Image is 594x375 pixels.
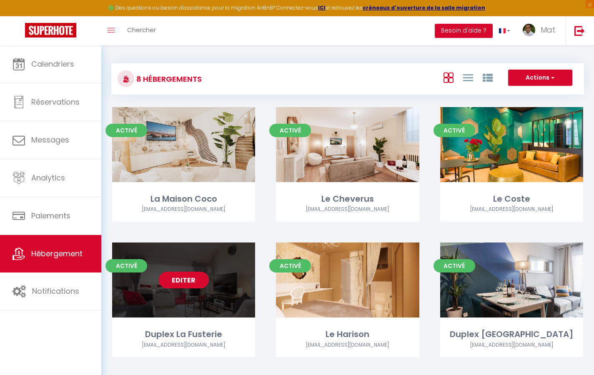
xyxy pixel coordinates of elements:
[7,3,32,28] button: Ouvrir le widget de chat LiveChat
[276,205,419,213] div: Airbnb
[440,205,583,213] div: Airbnb
[31,172,65,183] span: Analytics
[440,328,583,341] div: Duplex [GEOGRAPHIC_DATA]
[516,16,566,45] a: ... Mat
[112,328,255,341] div: Duplex La Fusterie
[112,192,255,205] div: La Maison Coco
[435,24,493,38] button: Besoin d'aide ?
[434,259,475,272] span: Activé
[434,124,475,137] span: Activé
[574,25,585,36] img: logout
[269,124,311,137] span: Activé
[523,24,535,36] img: ...
[483,70,493,84] a: Vue par Groupe
[363,4,485,11] a: créneaux d'ouverture de la salle migration
[440,341,583,349] div: Airbnb
[127,25,156,34] span: Chercher
[105,124,147,137] span: Activé
[31,248,83,259] span: Hébergement
[276,341,419,349] div: Airbnb
[440,192,583,205] div: Le Coste
[159,272,209,288] a: Editer
[134,70,202,88] h3: 8 Hébergements
[31,97,80,107] span: Réservations
[276,192,419,205] div: Le Cheverus
[269,259,311,272] span: Activé
[121,16,162,45] a: Chercher
[112,341,255,349] div: Airbnb
[508,70,572,86] button: Actions
[31,210,70,221] span: Paiements
[31,59,74,69] span: Calendriers
[32,286,79,296] span: Notifications
[25,23,76,37] img: Super Booking
[541,25,555,35] span: Mat
[463,70,473,84] a: Vue en Liste
[31,135,69,145] span: Messages
[318,4,326,11] a: ICI
[105,259,147,272] span: Activé
[112,205,255,213] div: Airbnb
[276,328,419,341] div: Le Harison
[444,70,454,84] a: Vue en Box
